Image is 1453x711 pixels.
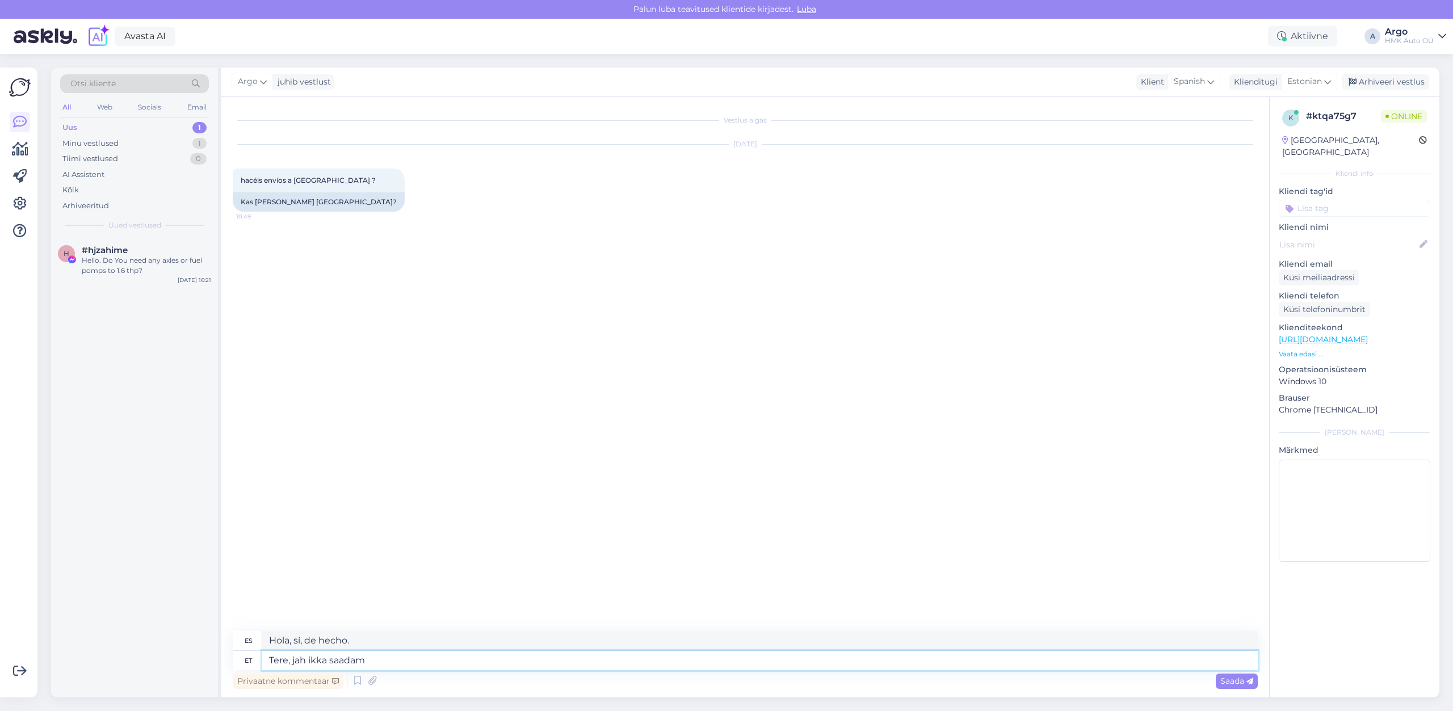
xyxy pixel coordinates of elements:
span: Estonian [1287,75,1322,88]
p: Brauser [1279,392,1430,404]
div: [DATE] [233,139,1258,149]
a: Avasta AI [115,27,175,46]
div: Küsi meiliaadressi [1279,270,1359,285]
div: AI Assistent [62,169,104,180]
div: Arhiveeritud [62,200,109,212]
img: Askly Logo [9,77,31,98]
span: Uued vestlused [108,220,161,230]
div: [GEOGRAPHIC_DATA], [GEOGRAPHIC_DATA] [1282,134,1419,158]
div: Email [185,100,209,115]
div: Kõik [62,184,79,196]
div: 1 [192,122,207,133]
div: Küsi telefoninumbrit [1279,302,1370,317]
div: 0 [190,153,207,165]
span: k [1288,113,1294,122]
span: 10:49 [236,212,279,221]
p: Chrome [TECHNICAL_ID] [1279,404,1430,416]
div: Klienditugi [1229,76,1278,88]
textarea: Tere, jah ikka saadam [262,651,1258,670]
span: Argo [238,75,258,88]
p: Vaata edasi ... [1279,349,1430,359]
div: Arhiveeri vestlus [1342,74,1429,90]
div: HMK Auto OÜ [1385,36,1434,45]
span: #hjzahime [82,245,128,255]
div: Argo [1385,27,1434,36]
span: Spanish [1174,75,1205,88]
p: Märkmed [1279,444,1430,456]
p: Kliendi email [1279,258,1430,270]
span: Luba [793,4,820,14]
textarea: Hola, sí, de hecho. [262,631,1258,650]
div: 1 [192,138,207,149]
div: # ktqa75g7 [1306,110,1381,123]
input: Lisa nimi [1279,238,1417,251]
div: Vestlus algas [233,115,1258,125]
div: Minu vestlused [62,138,119,149]
div: A [1364,28,1380,44]
p: Kliendi tag'id [1279,186,1430,197]
p: Operatsioonisüsteem [1279,364,1430,376]
a: [URL][DOMAIN_NAME] [1279,334,1368,344]
span: hacéis envíos a [GEOGRAPHIC_DATA] ? [241,176,376,184]
div: [DATE] 16:21 [178,276,211,284]
span: Saada [1220,676,1253,686]
div: Klient [1136,76,1164,88]
div: Tiimi vestlused [62,153,118,165]
div: [PERSON_NAME] [1279,427,1430,437]
span: Online [1381,110,1427,123]
img: explore-ai [86,24,110,48]
div: Kas [PERSON_NAME] [GEOGRAPHIC_DATA]? [233,192,405,212]
div: Aktiivne [1268,26,1337,47]
p: Klienditeekond [1279,322,1430,334]
p: Kliendi nimi [1279,221,1430,233]
div: es [245,631,253,650]
div: Uus [62,122,77,133]
span: Otsi kliente [70,78,116,90]
p: Kliendi telefon [1279,290,1430,302]
div: Kliendi info [1279,169,1430,179]
div: Privaatne kommentaar [233,674,343,689]
div: All [60,100,73,115]
span: h [64,249,69,258]
div: Socials [136,100,163,115]
div: et [245,651,252,670]
input: Lisa tag [1279,200,1430,217]
div: Hello. Do You need any axles or fuel pomps to 1.6 thp? [82,255,211,276]
div: juhib vestlust [273,76,331,88]
a: ArgoHMK Auto OÜ [1385,27,1446,45]
div: Web [95,100,115,115]
p: Windows 10 [1279,376,1430,388]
